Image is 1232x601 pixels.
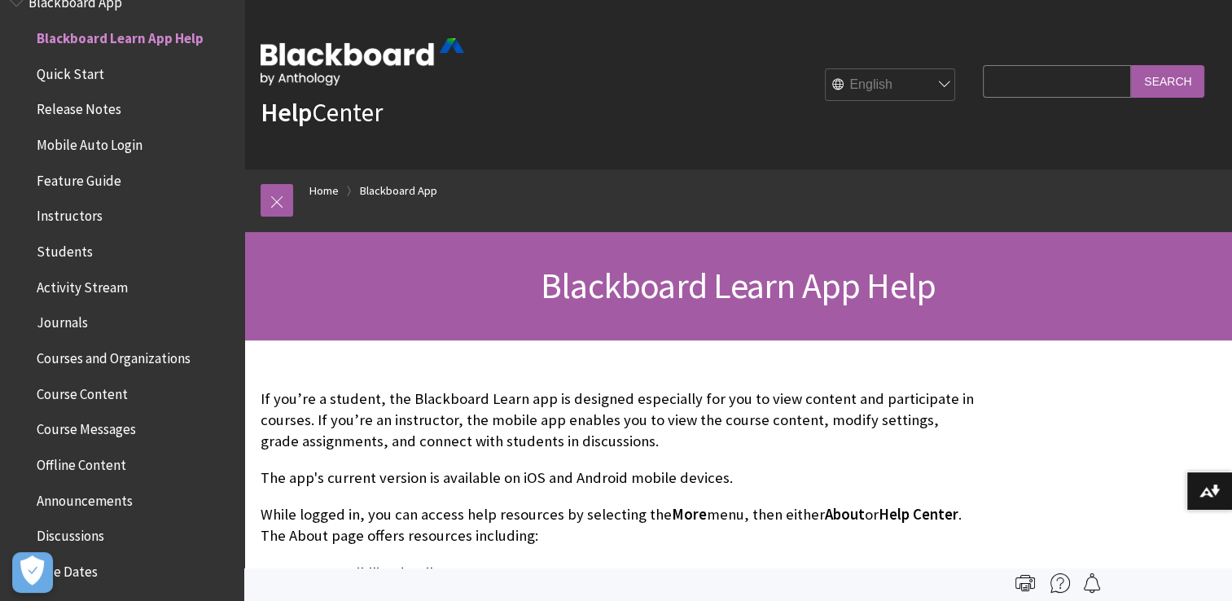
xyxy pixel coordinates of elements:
span: Due Dates [37,558,98,580]
span: Mobile Auto Login [37,131,142,153]
p: If you’re a student, the Blackboard Learn app is designed especially for you to view content and ... [261,388,975,453]
img: More help [1050,573,1070,593]
span: Activity Stream [37,274,128,296]
p: While logged in, you can access help resources by selecting the menu, then either or . The About ... [261,504,975,546]
span: Quick Start [37,60,104,82]
span: Release Notes [37,96,121,118]
span: Announcements [37,487,133,509]
span: About [825,505,865,524]
span: Blackboard Learn App Help [37,24,204,46]
span: Journals [37,309,88,331]
span: Feature Guide [37,167,121,189]
select: Site Language Selector [826,69,956,102]
span: More [672,505,707,524]
span: Course Content [37,380,128,402]
a: Blackboard App [360,181,437,201]
span: Course Messages [37,416,136,438]
span: Blackboard Learn App Help [541,263,936,308]
input: Search [1131,65,1204,97]
span: Instructors [37,203,103,225]
img: Print [1015,573,1035,593]
strong: Help [261,96,312,129]
p: The app's current version is available on iOS and Android mobile devices. [261,467,975,489]
button: Open Preferences [12,552,53,593]
li: Accessibility details [313,562,975,585]
img: Follow this page [1082,573,1102,593]
span: Offline Content [37,451,126,473]
span: Courses and Organizations [37,344,191,366]
span: Students [37,238,93,260]
span: Help Center [879,505,958,524]
img: Blackboard by Anthology [261,38,464,86]
a: HelpCenter [261,96,383,129]
a: Home [309,181,339,201]
span: Discussions [37,522,104,544]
